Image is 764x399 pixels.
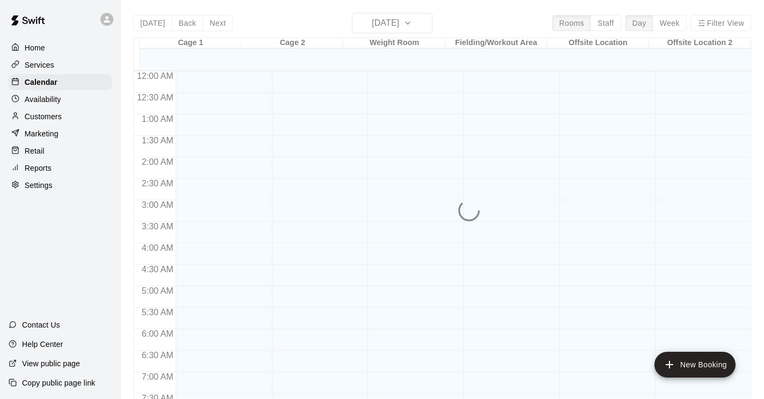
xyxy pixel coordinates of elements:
[139,243,176,252] span: 4:00 AM
[9,126,112,142] a: Marketing
[654,352,736,378] button: add
[139,286,176,295] span: 5:00 AM
[139,222,176,231] span: 3:30 AM
[139,372,176,381] span: 7:00 AM
[445,38,547,48] div: Fielding/Workout Area
[25,128,59,139] p: Marketing
[25,94,61,105] p: Availability
[9,91,112,107] a: Availability
[139,329,176,338] span: 6:00 AM
[547,38,649,48] div: Offsite Location
[139,157,176,166] span: 2:00 AM
[25,42,45,53] p: Home
[25,77,57,88] p: Calendar
[139,179,176,188] span: 2:30 AM
[25,163,52,173] p: Reports
[22,378,95,388] p: Copy public page link
[139,136,176,145] span: 1:30 AM
[9,143,112,159] a: Retail
[22,358,80,369] p: View public page
[139,200,176,209] span: 3:00 AM
[139,308,176,317] span: 5:30 AM
[9,57,112,73] a: Services
[25,146,45,156] p: Retail
[9,160,112,176] a: Reports
[134,93,176,102] span: 12:30 AM
[9,40,112,56] a: Home
[22,320,60,330] p: Contact Us
[139,265,176,274] span: 4:30 AM
[9,74,112,90] a: Calendar
[25,180,53,191] p: Settings
[242,38,344,48] div: Cage 2
[134,71,176,81] span: 12:00 AM
[140,38,242,48] div: Cage 1
[139,114,176,124] span: 1:00 AM
[343,38,445,48] div: Weight Room
[649,38,751,48] div: Offsite Location 2
[25,111,62,122] p: Customers
[9,108,112,125] a: Customers
[139,351,176,360] span: 6:30 AM
[9,177,112,193] a: Settings
[22,339,63,350] p: Help Center
[25,60,54,70] p: Services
